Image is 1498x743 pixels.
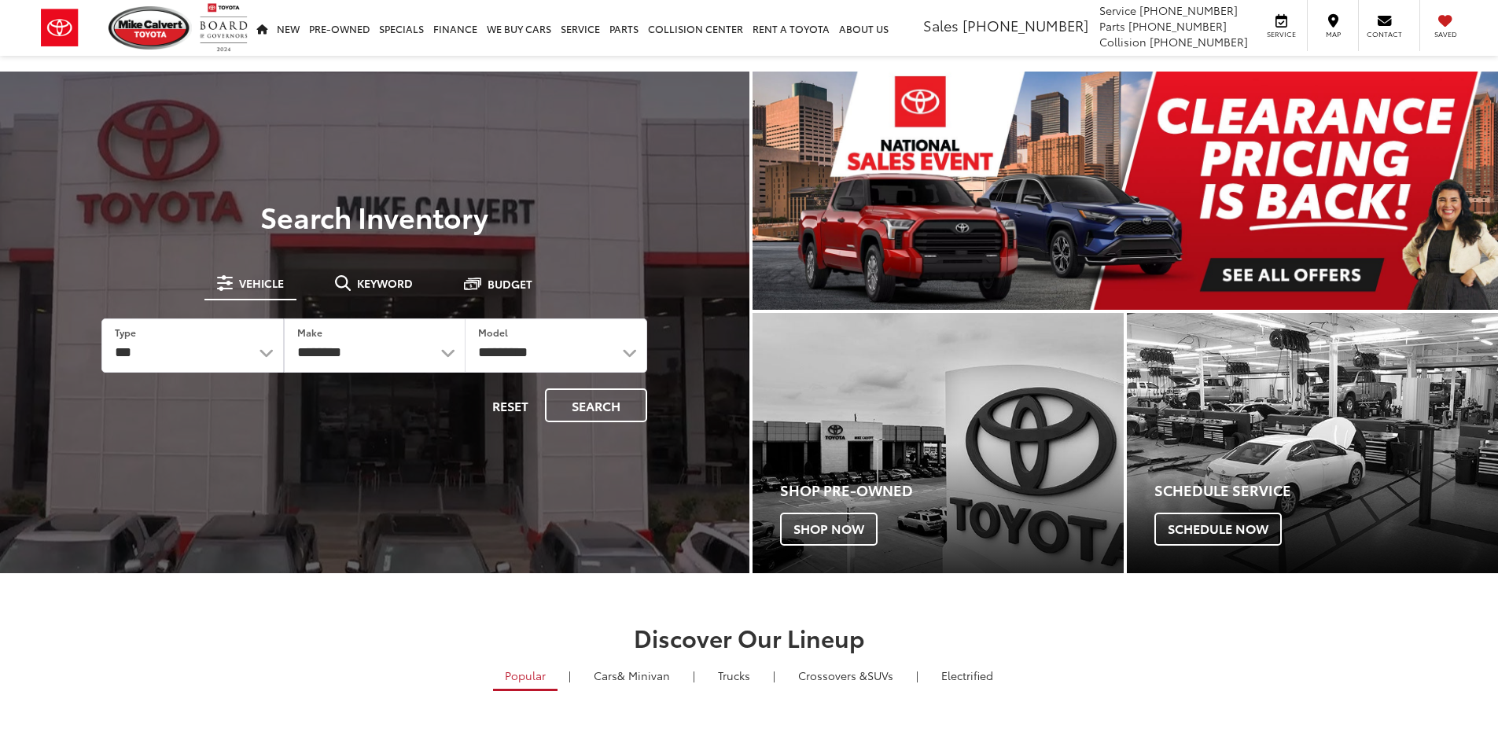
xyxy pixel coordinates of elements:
[582,662,682,689] a: Cars
[115,326,136,339] label: Type
[780,483,1124,498] h4: Shop Pre-Owned
[1154,483,1498,498] h4: Schedule Service
[1099,2,1136,18] span: Service
[753,313,1124,573] div: Toyota
[1127,313,1498,573] div: Toyota
[769,668,779,683] li: |
[479,388,542,422] button: Reset
[488,278,532,289] span: Budget
[706,662,762,689] a: Trucks
[66,200,683,232] h3: Search Inventory
[1127,313,1498,573] a: Schedule Service Schedule Now
[1316,29,1350,39] span: Map
[617,668,670,683] span: & Minivan
[565,668,575,683] li: |
[689,668,699,683] li: |
[798,668,867,683] span: Crossovers &
[786,662,905,689] a: SUVs
[297,326,322,339] label: Make
[239,278,284,289] span: Vehicle
[195,624,1304,650] h2: Discover Our Lineup
[929,662,1005,689] a: Electrified
[1128,18,1227,34] span: [PHONE_NUMBER]
[912,668,922,683] li: |
[1264,29,1299,39] span: Service
[780,513,878,546] span: Shop Now
[545,388,647,422] button: Search
[1428,29,1463,39] span: Saved
[109,6,192,50] img: Mike Calvert Toyota
[1154,513,1282,546] span: Schedule Now
[357,278,413,289] span: Keyword
[493,662,558,691] a: Popular
[1099,18,1125,34] span: Parts
[1139,2,1238,18] span: [PHONE_NUMBER]
[1367,29,1402,39] span: Contact
[1099,34,1147,50] span: Collision
[753,313,1124,573] a: Shop Pre-Owned Shop Now
[923,15,959,35] span: Sales
[1150,34,1248,50] span: [PHONE_NUMBER]
[478,326,508,339] label: Model
[962,15,1088,35] span: [PHONE_NUMBER]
